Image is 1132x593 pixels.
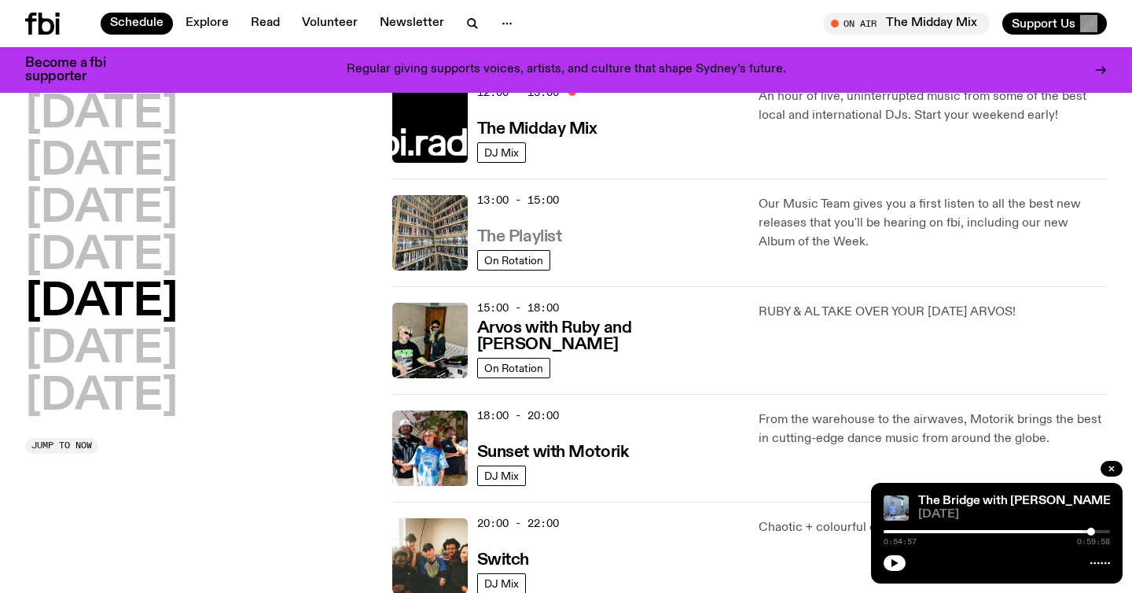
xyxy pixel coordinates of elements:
[918,509,1110,521] span: [DATE]
[477,358,550,378] a: On Rotation
[477,250,550,271] a: On Rotation
[477,226,562,245] a: The Playlist
[370,13,454,35] a: Newsletter
[1012,17,1075,31] span: Support Us
[176,13,238,35] a: Explore
[477,118,597,138] a: The Midday Mix
[759,87,1107,125] p: An hour of live, uninterrupted music from some of the best local and international DJs. Start you...
[392,195,468,271] img: A corner shot of the fbi music library
[484,254,543,266] span: On Rotation
[477,408,559,423] span: 18:00 - 20:00
[25,438,98,454] button: Jump to now
[477,444,629,461] h3: Sunset with Motorik
[31,441,92,450] span: Jump to now
[477,193,559,208] span: 13:00 - 15:00
[477,466,526,486] a: DJ Mix
[484,362,543,374] span: On Rotation
[477,121,597,138] h3: The Midday Mix
[477,549,529,569] a: Switch
[477,552,529,569] h3: Switch
[759,195,1107,252] p: Our Music Team gives you a first listen to all the best new releases that you'll be hearing on fb...
[477,317,741,353] a: Arvos with Ruby and [PERSON_NAME]
[1002,13,1107,35] button: Support Us
[1077,538,1110,546] span: 0:59:58
[25,187,178,231] button: [DATE]
[25,328,178,372] button: [DATE]
[25,93,178,137] button: [DATE]
[241,13,289,35] a: Read
[477,320,741,353] h3: Arvos with Ruby and [PERSON_NAME]
[477,441,629,461] a: Sunset with Motorik
[477,142,526,163] a: DJ Mix
[477,516,559,531] span: 20:00 - 22:00
[918,495,1115,507] a: The Bridge with [PERSON_NAME]
[759,518,1107,537] p: Chaotic + colourful club music
[25,281,178,325] button: [DATE]
[101,13,173,35] a: Schedule
[292,13,367,35] a: Volunteer
[823,13,990,35] button: On AirThe Midday Mix
[392,303,468,378] img: Ruby wears a Collarbones t shirt and pretends to play the DJ decks, Al sings into a pringles can....
[25,234,178,278] button: [DATE]
[759,411,1107,448] p: From the warehouse to the airwaves, Motorik brings the best in cutting-edge dance music from arou...
[759,303,1107,322] p: RUBY & AL TAKE OVER YOUR [DATE] ARVOS!
[477,229,562,245] h3: The Playlist
[25,57,126,83] h3: Become a fbi supporter
[25,140,178,184] button: [DATE]
[484,470,519,481] span: DJ Mix
[392,411,468,486] img: Andrew, Reenie, and Pat stand in a row, smiling at the camera, in dappled light with a vine leafe...
[347,63,786,77] p: Regular giving supports voices, artists, and culture that shape Sydney’s future.
[484,146,519,158] span: DJ Mix
[477,300,559,315] span: 15:00 - 18:00
[884,538,917,546] span: 0:54:57
[484,577,519,589] span: DJ Mix
[25,375,178,419] button: [DATE]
